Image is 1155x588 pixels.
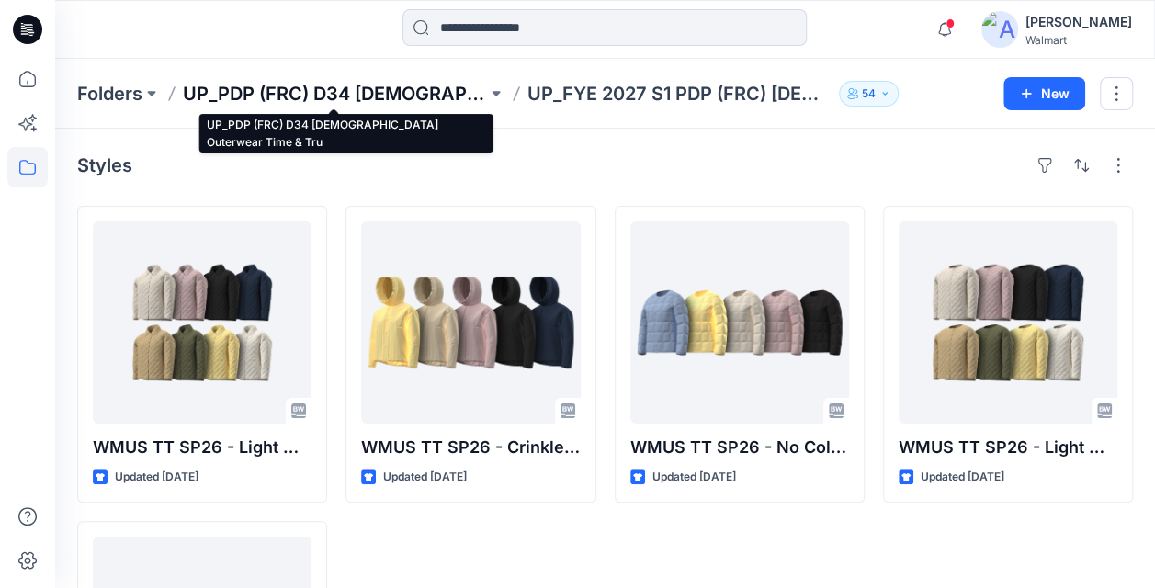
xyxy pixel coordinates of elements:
p: WMUS TT SP26 - Crinkle Nylon Hooded Puffer 42525 [361,435,580,460]
p: WMUS TT SP26 - No Collar Square quilted puffer [630,435,849,460]
a: WMUS TT SP26 - No Collar Square quilted puffer [630,221,849,424]
p: Updated [DATE] [383,468,467,487]
div: Walmart [1025,33,1132,47]
p: Updated [DATE] [652,468,736,487]
p: 54 [862,84,876,104]
a: WMUS TT SP26 - Light Weight Barn Coat Collar (1) [93,221,311,424]
button: 54 [839,81,899,107]
p: UP_FYE 2027 S1 PDP (FRC) [DEMOGRAPHIC_DATA] Outerwear Time & Tru [527,81,832,107]
p: WMUS TT SP26 - Light Weight Barn Coat [899,435,1117,460]
a: UP_PDP (FRC) D34 [DEMOGRAPHIC_DATA] Outerwear Time & Tru [183,81,487,107]
div: [PERSON_NAME] [1025,11,1132,33]
p: WMUS TT SP26 - Light Weight Barn Coat Collar (1) [93,435,311,460]
h4: Styles [77,154,132,176]
p: Updated [DATE] [921,468,1004,487]
p: Updated [DATE] [115,468,198,487]
a: WMUS TT SP26 - Crinkle Nylon Hooded Puffer 42525 [361,221,580,424]
a: Folders [77,81,142,107]
img: avatar [981,11,1018,48]
a: WMUS TT SP26 - Light Weight Barn Coat [899,221,1117,424]
button: New [1003,77,1085,110]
